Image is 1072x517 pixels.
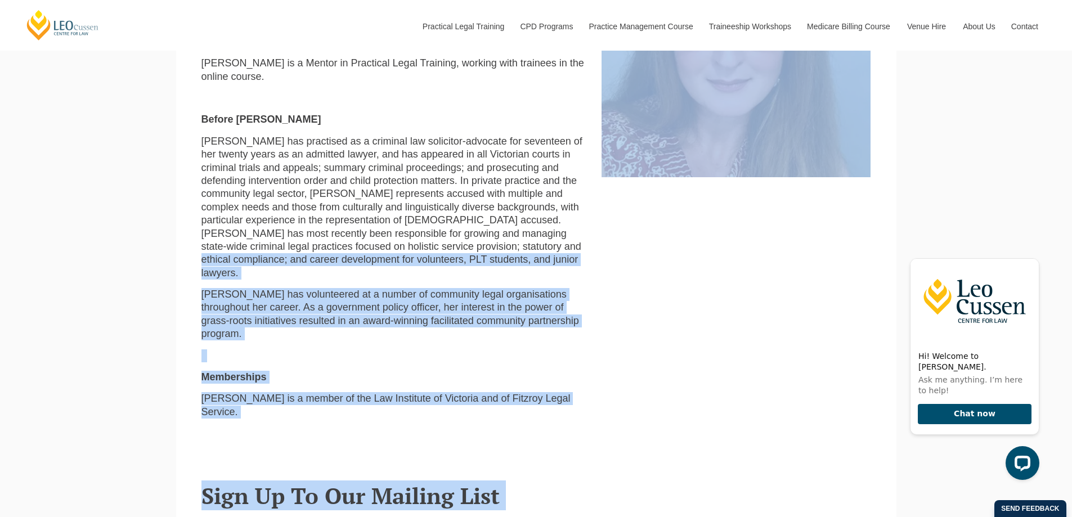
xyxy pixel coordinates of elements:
strong: Before [PERSON_NAME] [201,114,321,125]
a: Contact [1003,2,1047,51]
a: About Us [954,2,1003,51]
h2: Sign Up To Our Mailing List [201,483,871,508]
p: [PERSON_NAME] is a member of the Law Institute of Victoria and of Fitzroy Legal Service. [201,392,585,419]
p: [PERSON_NAME] has volunteered at a number of community legal organisations throughout her career.... [201,288,585,341]
a: Medicare Billing Course [799,2,899,51]
p: [PERSON_NAME] has practised as a criminal law solicitor-advocate for seventeen of her twenty year... [201,135,585,280]
a: [PERSON_NAME] Centre for Law [25,9,100,41]
a: CPD Programs [512,2,580,51]
a: Traineeship Workshops [701,2,799,51]
strong: Memberships [201,371,267,383]
a: Venue Hire [899,2,954,51]
a: Practical Legal Training [414,2,512,51]
p: [PERSON_NAME] is a Mentor in Practical Legal Training, working with trainees in the online course. [201,57,585,83]
iframe: LiveChat chat widget [901,249,1044,489]
a: Practice Management Course [581,2,701,51]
